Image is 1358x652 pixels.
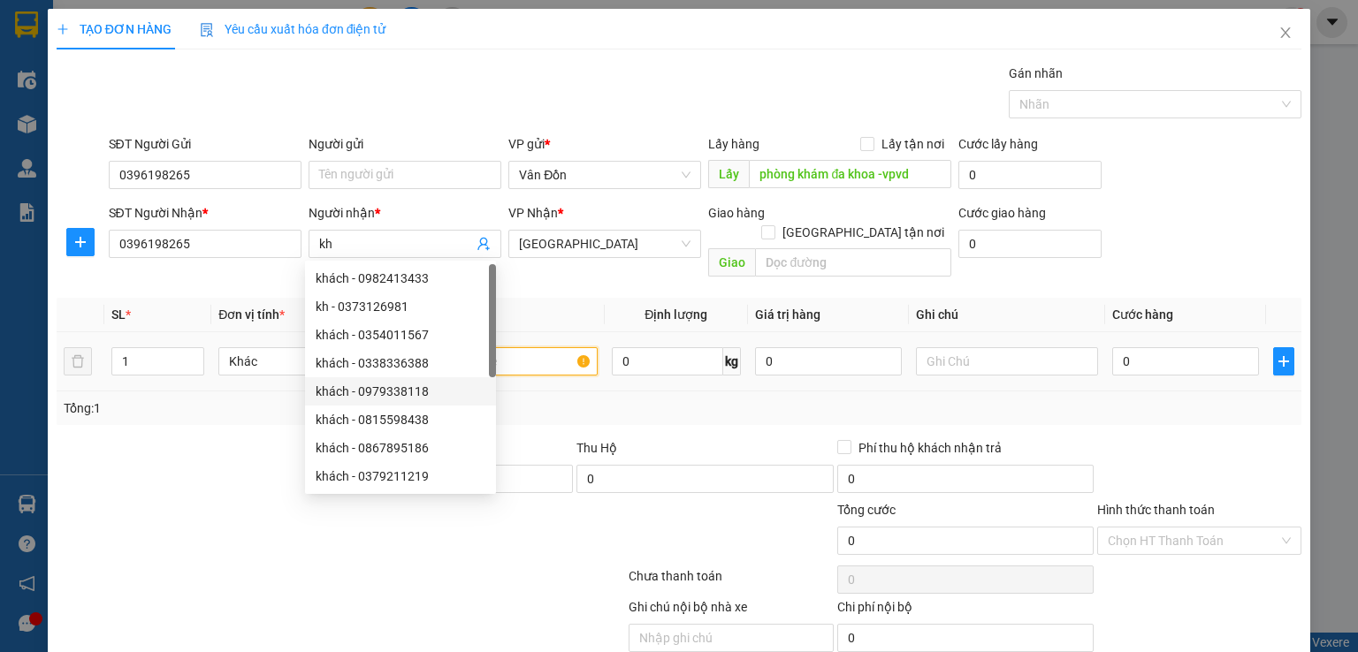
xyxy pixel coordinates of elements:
[708,160,749,188] span: Lấy
[305,349,496,377] div: khách - 0338336388
[57,23,69,35] span: plus
[229,348,390,375] span: Khác
[708,206,765,220] span: Giao hàng
[837,503,896,517] span: Tổng cước
[916,347,1098,375] input: Ghi Chú
[874,134,951,154] span: Lấy tận nơi
[305,377,496,406] div: khách - 0979338118
[775,223,951,242] span: [GEOGRAPHIC_DATA] tận nơi
[708,248,755,277] span: Giao
[64,347,92,375] button: delete
[909,298,1105,332] th: Ghi chú
[958,230,1102,258] input: Cước giao hàng
[111,307,126,322] span: SL
[749,160,951,188] input: Dọc đường
[1278,26,1293,40] span: close
[64,398,525,418] div: Tổng: 1
[958,206,1046,220] label: Cước giao hàng
[316,438,485,458] div: khách - 0867895186
[109,134,301,154] div: SĐT Người Gửi
[1112,307,1173,322] span: Cước hàng
[316,382,485,401] div: khách - 0979338118
[508,134,701,154] div: VP gửi
[627,566,835,597] div: Chưa thanh toán
[958,137,1038,151] label: Cước lấy hàng
[1274,354,1293,368] span: plus
[305,406,496,434] div: khách - 0815598438
[66,228,95,256] button: plus
[316,297,485,316] div: kh - 0373126981
[519,162,690,188] span: Vân Đồn
[305,264,496,292] div: khách - 0982413433
[755,307,820,322] span: Giá trị hàng
[305,292,496,321] div: kh - 0373126981
[755,248,951,277] input: Dọc đường
[477,237,491,251] span: user-add
[1261,9,1310,58] button: Close
[629,624,833,652] input: Nhập ghi chú
[645,307,707,322] span: Định lượng
[316,410,485,429] div: khách - 0815598438
[576,441,617,455] span: Thu Hộ
[958,161,1102,189] input: Cước lấy hàng
[305,462,496,490] div: khách - 0379211219
[1273,347,1294,375] button: plus
[708,137,759,151] span: Lấy hàng
[200,23,214,37] img: icon
[837,597,1094,624] div: Chi phí nội bộ
[200,22,386,36] span: Yêu cầu xuất hóa đơn điện tử
[305,321,496,349] div: khách - 0354011567
[1097,503,1215,517] label: Hình thức thanh toán
[723,347,741,375] span: kg
[305,434,496,462] div: khách - 0867895186
[309,203,501,223] div: Người nhận
[57,22,172,36] span: TẠO ĐƠN HÀNG
[519,231,690,257] span: Hà Nội
[851,438,1009,458] span: Phí thu hộ khách nhận trả
[109,203,301,223] div: SĐT Người Nhận
[1009,66,1063,80] label: Gán nhãn
[629,597,833,624] div: Ghi chú nội bộ nhà xe
[67,235,94,249] span: plus
[508,206,558,220] span: VP Nhận
[416,347,598,375] input: VD: Bàn, Ghế
[316,269,485,288] div: khách - 0982413433
[316,325,485,345] div: khách - 0354011567
[755,347,902,375] input: 0
[218,307,285,322] span: Đơn vị tính
[309,134,501,154] div: Người gửi
[316,353,485,373] div: khách - 0338336388
[316,466,485,486] div: khách - 0379211219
